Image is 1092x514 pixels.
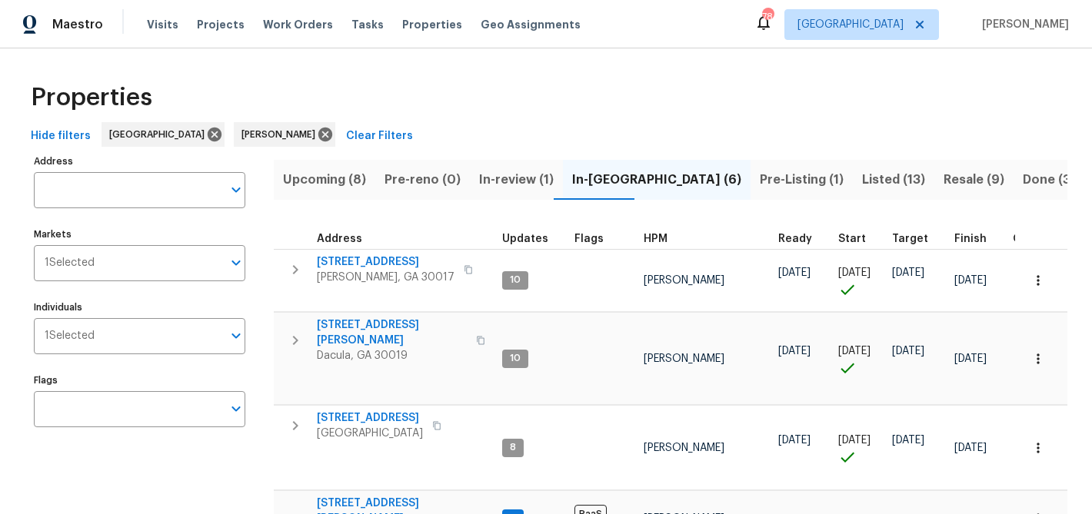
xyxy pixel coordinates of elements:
span: [PERSON_NAME] [241,127,321,142]
span: [DATE] [778,435,811,446]
span: [STREET_ADDRESS] [317,254,454,270]
span: Clear Filters [346,127,413,146]
span: Projects [197,17,245,32]
span: [DATE] [838,267,871,278]
span: Work Orders [263,17,333,32]
span: [DATE] [778,346,811,356]
span: Resale (9) [944,169,1004,191]
span: [DATE] [892,435,924,446]
span: Flags [574,234,604,244]
button: Hide filters [25,122,97,151]
span: Ready [778,234,812,244]
span: Address [317,234,362,244]
span: 1 Selected [45,330,95,343]
span: [PERSON_NAME] [976,17,1069,32]
td: Project started on time [832,249,886,312]
button: Open [225,325,247,347]
div: 78 [762,9,773,25]
label: Markets [34,230,245,239]
span: [DATE] [838,435,871,446]
span: 1 Selected [45,257,95,270]
span: Start [838,234,866,244]
button: Open [225,179,247,201]
label: Flags [34,376,245,385]
span: [GEOGRAPHIC_DATA] [109,127,211,142]
span: Properties [402,17,462,32]
span: [GEOGRAPHIC_DATA] [797,17,904,32]
span: 10 [504,352,527,365]
span: Overall [1013,234,1053,244]
div: Projected renovation finish date [954,234,1000,244]
div: Actual renovation start date [838,234,880,244]
span: Geo Assignments [481,17,581,32]
span: Done (370) [1023,169,1092,191]
span: Dacula, GA 30019 [317,348,467,363]
td: Project started on time [832,406,886,490]
span: Visits [147,17,178,32]
span: [DATE] [892,346,924,356]
span: [DATE] [778,267,811,278]
div: [GEOGRAPHIC_DATA] [102,122,225,147]
button: Open [225,398,247,419]
span: Properties [31,90,152,105]
span: 10 [504,274,527,287]
span: [DATE] [892,267,924,278]
span: [DATE] [954,443,987,453]
span: [DATE] [954,353,987,364]
span: Updates [502,234,548,244]
span: [PERSON_NAME] [644,353,724,364]
span: 8 [504,441,522,454]
span: Finish [954,234,987,244]
span: Pre-Listing (1) [760,169,844,191]
span: [GEOGRAPHIC_DATA] [317,426,423,441]
span: Hide filters [31,127,91,146]
span: Listed (13) [862,169,925,191]
button: Clear Filters [340,122,419,151]
span: [STREET_ADDRESS][PERSON_NAME] [317,317,467,348]
span: Tasks [351,19,384,30]
div: [PERSON_NAME] [234,122,335,147]
span: [PERSON_NAME], GA 30017 [317,270,454,285]
span: [DATE] [838,346,871,356]
label: Individuals [34,303,245,312]
span: In-review (1) [479,169,554,191]
div: Earliest renovation start date (first business day after COE or Checkout) [778,234,826,244]
button: Open [225,252,247,274]
span: [DATE] [954,275,987,286]
label: Address [34,157,245,166]
span: Pre-reno (0) [385,169,461,191]
span: [STREET_ADDRESS] [317,410,423,426]
span: In-[GEOGRAPHIC_DATA] (6) [572,169,741,191]
span: [PERSON_NAME] [644,275,724,286]
div: Target renovation project end date [892,234,942,244]
span: Target [892,234,928,244]
div: Days past target finish date [1013,234,1067,244]
span: Maestro [52,17,103,32]
span: [PERSON_NAME] [644,443,724,453]
span: Upcoming (8) [283,169,366,191]
span: HPM [644,234,668,244]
